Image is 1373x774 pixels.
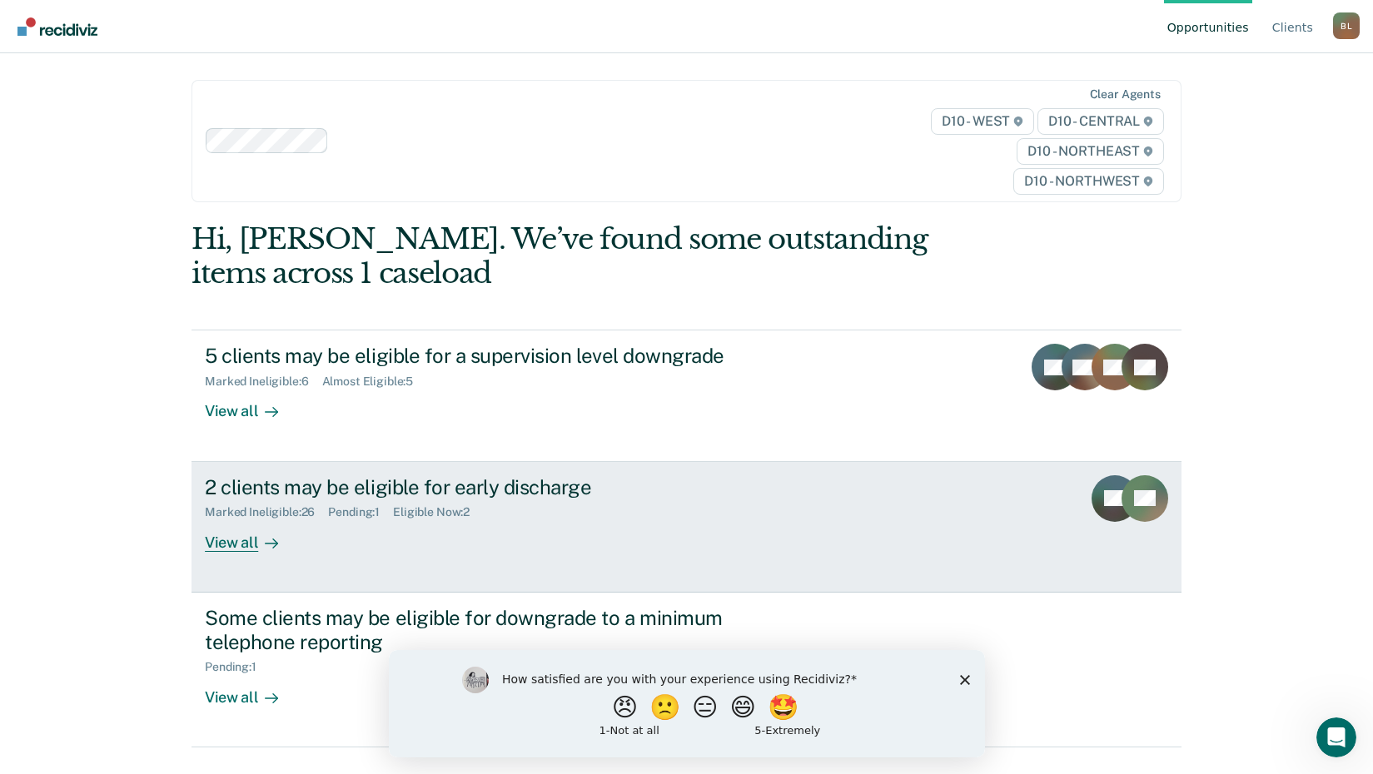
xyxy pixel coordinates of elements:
[931,108,1034,135] span: D10 - WEST
[1037,108,1164,135] span: D10 - CENTRAL
[205,475,789,499] div: 2 clients may be eligible for early discharge
[205,660,270,674] div: Pending : 1
[393,505,483,519] div: Eligible Now : 2
[192,462,1181,593] a: 2 clients may be eligible for early dischargeMarked Ineligible:26Pending:1Eligible Now:2View all
[328,505,393,519] div: Pending : 1
[205,505,328,519] div: Marked Ineligible : 26
[192,330,1181,461] a: 5 clients may be eligible for a supervision level downgradeMarked Ineligible:6Almost Eligible:5Vi...
[192,593,1181,747] a: Some clients may be eligible for downgrade to a minimum telephone reportingPending:1View all
[205,519,298,552] div: View all
[205,674,298,707] div: View all
[205,389,298,421] div: View all
[1333,12,1360,39] div: B L
[192,222,983,290] div: Hi, [PERSON_NAME]. We’ve found some outstanding items across 1 caseload
[1333,12,1360,39] button: Profile dropdown button
[1017,138,1163,165] span: D10 - NORTHEAST
[322,375,427,389] div: Almost Eligible : 5
[17,17,97,36] img: Recidiviz
[1316,717,1356,757] iframe: Intercom live chat
[205,344,789,368] div: 5 clients may be eligible for a supervision level downgrade
[389,650,985,757] iframe: Survey by Kim from Recidiviz
[205,375,321,389] div: Marked Ineligible : 6
[1013,168,1163,195] span: D10 - NORTHWEST
[1090,87,1161,102] div: Clear agents
[205,606,789,654] div: Some clients may be eligible for downgrade to a minimum telephone reporting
